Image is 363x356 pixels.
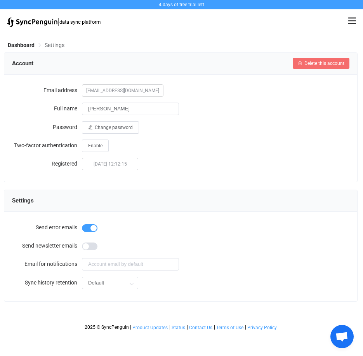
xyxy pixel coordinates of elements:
label: Email for notifications [12,256,82,272]
span: 4 days of free trial left [159,2,204,7]
span: [EMAIL_ADDRESS][DOMAIN_NAME] [82,84,163,97]
span: 2025 © SyncPenguin [85,325,129,330]
div: Breadcrumb [8,42,64,48]
span: | [187,325,188,330]
input: Select [82,277,138,289]
label: Password [12,119,82,135]
a: Privacy Policy [247,325,277,330]
label: Two-factor authentication [12,138,82,153]
span: | [214,325,215,330]
span: Status [172,325,185,330]
span: | [57,16,59,27]
span: | [169,325,170,330]
a: Terms of Use [216,325,244,330]
span: Settings [12,195,34,206]
img: syncpenguin.svg [7,17,57,27]
a: Status [171,325,186,330]
span: Change password [95,125,133,130]
button: Enable [82,140,109,152]
a: Product Updates [132,325,168,330]
span: data sync platform [59,19,101,25]
span: Settings [45,42,64,48]
span: Terms of Use [216,325,243,330]
a: Contact Us [189,325,213,330]
label: Full name [12,101,82,116]
span: Contact Us [189,325,212,330]
a: Open chat [330,325,354,348]
label: Registered [12,156,82,171]
span: Enable [88,143,102,148]
a: |data sync platform [7,16,101,27]
span: [DATE] 12:12:15 [82,158,138,170]
label: Send error emails [12,220,82,235]
label: Send newsletter emails [12,238,82,253]
span: Dashboard [8,42,35,48]
span: | [130,325,131,330]
span: Account [12,58,33,69]
input: Account email by default [82,258,179,270]
span: Delete this account [304,61,344,66]
button: Change password [82,121,139,134]
label: Email address [12,82,82,98]
button: Delete this account [293,58,349,69]
label: Sync history retention [12,275,82,290]
span: | [245,325,246,330]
